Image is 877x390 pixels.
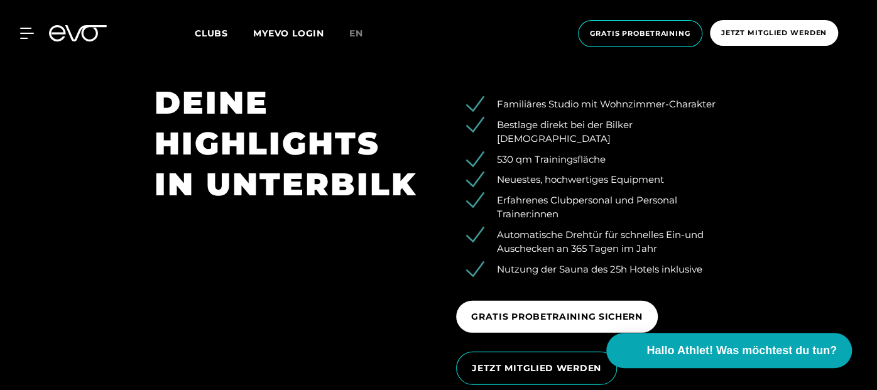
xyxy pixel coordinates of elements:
[721,28,827,38] span: Jetzt Mitglied werden
[706,20,842,47] a: Jetzt Mitglied werden
[349,28,363,39] span: en
[471,310,643,323] span: GRATIS PROBETRAINING SICHERN
[195,27,253,39] a: Clubs
[253,28,324,39] a: MYEVO LOGIN
[475,97,722,112] li: Familiäres Studio mit Wohnzimmer-Charakter
[155,82,421,205] h1: DEINE HIGHLIGHTS IN UNTERBILK
[472,362,601,375] span: JETZT MITGLIED WERDEN
[456,291,663,342] a: GRATIS PROBETRAINING SICHERN
[475,263,722,277] li: Nutzung der Sauna des 25h Hotels inklusive
[475,118,722,146] li: Bestlage direkt bei der Bilker [DEMOGRAPHIC_DATA]
[574,20,706,47] a: Gratis Probetraining
[646,342,837,359] span: Hallo Athlet! Was möchtest du tun?
[475,228,722,256] li: Automatische Drehtür für schnelles Ein-und Auschecken an 365 Tagen im Jahr
[606,333,852,368] button: Hallo Athlet! Was möchtest du tun?
[590,28,690,39] span: Gratis Probetraining
[195,28,228,39] span: Clubs
[475,153,722,167] li: 530 qm Trainingsfläche
[475,173,722,187] li: Neuestes, hochwertiges Equipment
[475,193,722,222] li: Erfahrenes Clubpersonal und Personal Trainer:innen
[349,26,378,41] a: en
